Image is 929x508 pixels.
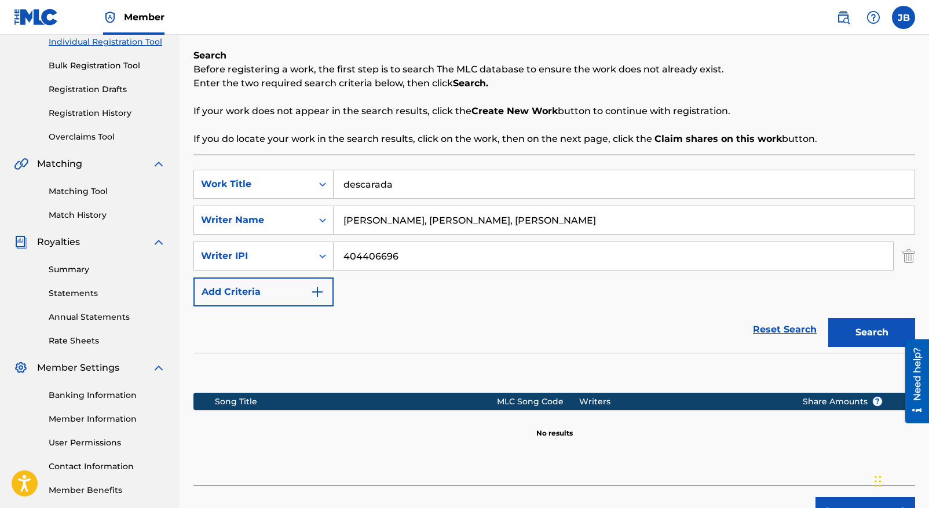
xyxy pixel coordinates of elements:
[873,397,882,406] span: ?
[536,414,573,438] p: No results
[37,157,82,171] span: Matching
[14,9,58,25] img: MLC Logo
[103,10,117,24] img: Top Rightsholder
[152,235,166,249] img: expand
[49,287,166,299] a: Statements
[14,157,28,171] img: Matching
[193,132,915,146] p: If you do locate your work in the search results, click on the work, then on the next page, click...
[14,361,28,375] img: Member Settings
[453,78,488,89] strong: Search.
[201,249,305,263] div: Writer IPI
[152,361,166,375] img: expand
[124,10,164,24] span: Member
[49,83,166,96] a: Registration Drafts
[828,318,915,347] button: Search
[310,285,324,299] img: 9d2ae6d4665cec9f34b9.svg
[875,464,882,499] div: Drag
[497,396,579,408] div: MLC Song Code
[862,6,885,29] div: Help
[49,209,166,221] a: Match History
[201,213,305,227] div: Writer Name
[49,131,166,143] a: Overclaims Tool
[193,76,915,90] p: Enter the two required search criteria below, then click
[193,170,915,353] form: Search Form
[49,484,166,496] a: Member Benefits
[37,361,119,375] span: Member Settings
[193,50,226,61] b: Search
[866,10,880,24] img: help
[832,6,855,29] a: Public Search
[902,242,915,271] img: Delete Criterion
[49,107,166,119] a: Registration History
[892,6,915,29] div: User Menu
[201,177,305,191] div: Work Title
[49,461,166,473] a: Contact Information
[49,335,166,347] a: Rate Sheets
[193,104,915,118] p: If your work does not appear in the search results, click the button to continue with registration.
[654,133,782,144] strong: Claim shares on this work
[49,389,166,401] a: Banking Information
[836,10,850,24] img: search
[871,452,929,508] iframe: Chat Widget
[471,105,558,116] strong: Create New Work
[49,413,166,425] a: Member Information
[897,339,929,423] iframe: Resource Center
[803,396,883,408] span: Share Amounts
[215,396,497,408] div: Song Title
[193,63,915,76] p: Before registering a work, the first step is to search The MLC database to ensure the work does n...
[49,437,166,449] a: User Permissions
[49,185,166,198] a: Matching Tool
[49,264,166,276] a: Summary
[13,8,28,61] div: Need help?
[579,396,785,408] div: Writers
[747,317,822,342] a: Reset Search
[193,277,334,306] button: Add Criteria
[152,157,166,171] img: expand
[49,36,166,48] a: Individual Registration Tool
[49,311,166,323] a: Annual Statements
[37,235,80,249] span: Royalties
[49,60,166,72] a: Bulk Registration Tool
[14,235,28,249] img: Royalties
